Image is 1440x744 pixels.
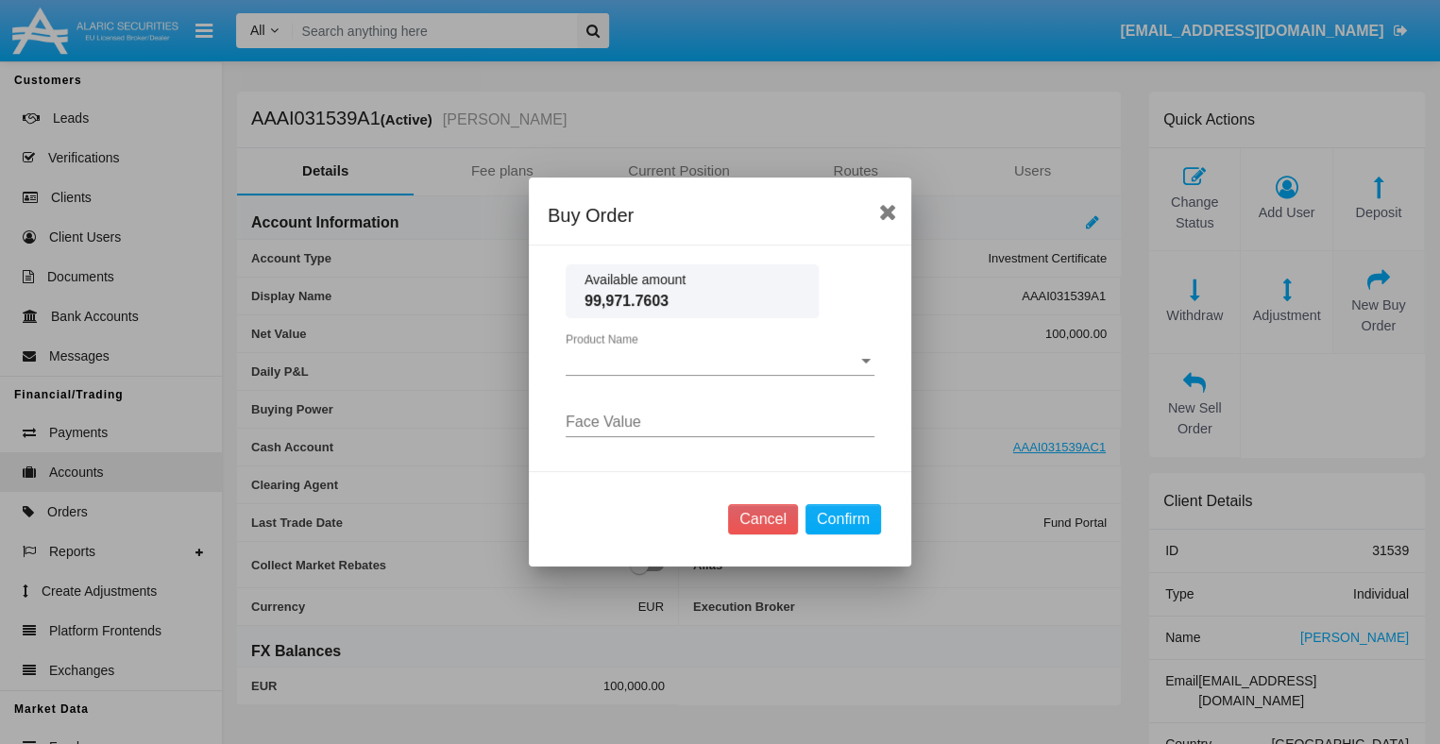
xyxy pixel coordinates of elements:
div: Buy Order [548,200,892,230]
button: Cancel [728,504,798,534]
span: Product Name [566,352,857,369]
span: 99,971.7603 [584,290,800,313]
button: Confirm [805,504,881,534]
span: Available amount [584,270,800,290]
